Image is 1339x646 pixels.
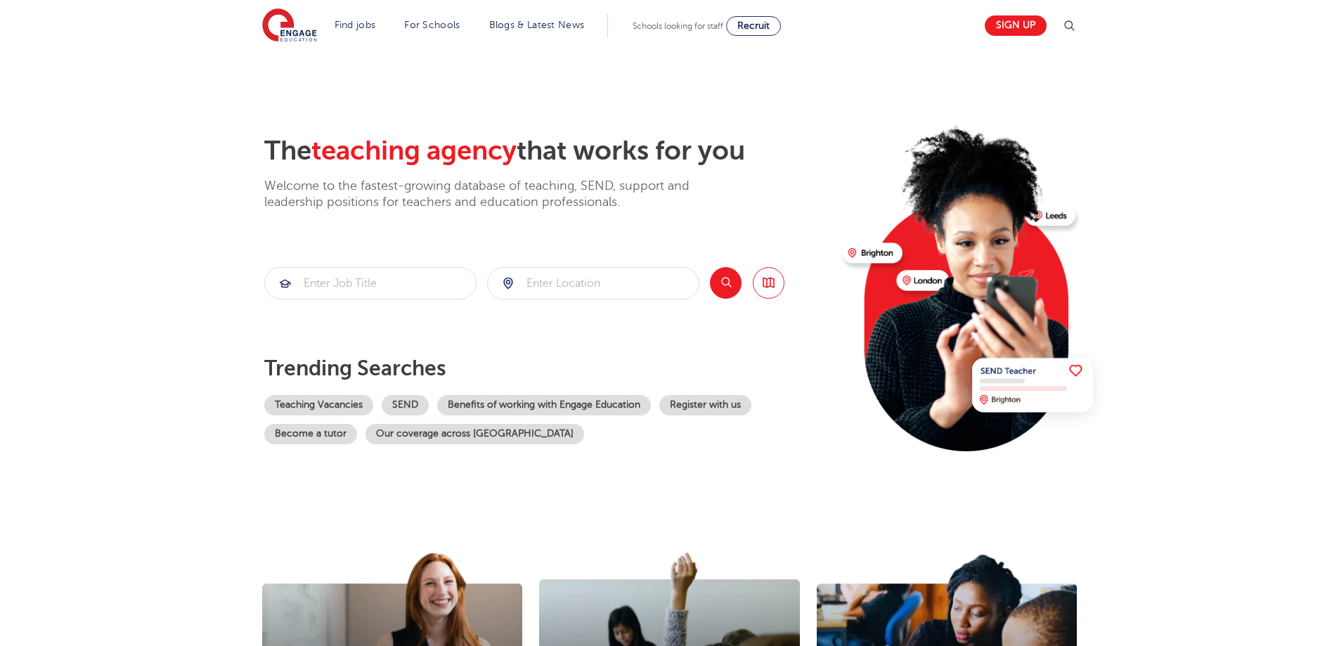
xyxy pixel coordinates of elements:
[264,135,832,167] h2: The that works for you
[262,8,317,44] img: Engage Education
[487,267,699,299] div: Submit
[366,424,584,444] a: Our coverage across [GEOGRAPHIC_DATA]
[726,16,781,36] a: Recruit
[311,136,517,166] span: teaching agency
[264,395,373,415] a: Teaching Vacancies
[659,395,751,415] a: Register with us
[264,267,477,299] div: Submit
[404,20,460,30] a: For Schools
[489,20,585,30] a: Blogs & Latest News
[264,178,728,211] p: Welcome to the fastest-growing database of teaching, SEND, support and leadership positions for t...
[737,20,770,31] span: Recruit
[265,268,476,299] input: Submit
[335,20,376,30] a: Find jobs
[264,424,357,444] a: Become a tutor
[264,356,832,381] p: Trending searches
[437,395,651,415] a: Benefits of working with Engage Education
[488,268,699,299] input: Submit
[710,267,742,299] button: Search
[633,21,723,31] span: Schools looking for staff
[985,15,1047,36] a: Sign up
[382,395,429,415] a: SEND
